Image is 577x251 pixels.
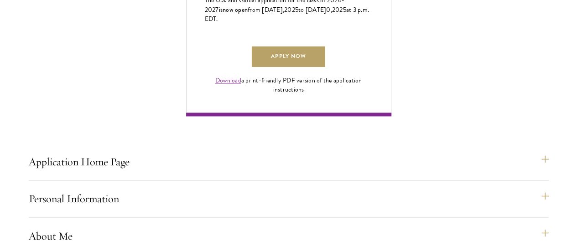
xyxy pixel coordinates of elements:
[205,5,369,24] span: at 3 p.m. EDT.
[331,5,332,15] span: ,
[29,151,549,173] button: Application Home Page
[29,225,549,246] button: About Me
[223,5,248,14] span: now open
[295,5,298,15] span: 5
[215,76,241,85] a: Download
[252,46,325,67] a: Apply Now
[248,5,284,15] span: from [DATE],
[215,5,218,15] span: 7
[326,5,330,15] span: 0
[284,5,295,15] span: 202
[343,5,346,15] span: 5
[332,5,343,15] span: 202
[298,5,326,15] span: to [DATE]
[205,76,373,94] div: a print-friendly PDF version of the application instructions
[219,5,223,15] span: is
[29,188,549,210] button: Personal Information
